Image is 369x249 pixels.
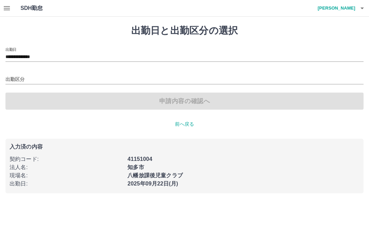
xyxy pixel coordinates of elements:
[10,155,123,163] p: 契約コード :
[5,47,16,52] label: 出勤日
[127,172,183,178] b: 八幡放課後児童クラブ
[5,121,364,128] p: 前へ戻る
[10,171,123,180] p: 現場名 :
[127,156,152,162] b: 41151004
[10,144,359,150] p: 入力済の内容
[127,181,178,186] b: 2025年09月22日(月)
[10,180,123,188] p: 出勤日 :
[127,164,144,170] b: 知多市
[5,25,364,37] h1: 出勤日と出勤区分の選択
[10,163,123,171] p: 法人名 :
